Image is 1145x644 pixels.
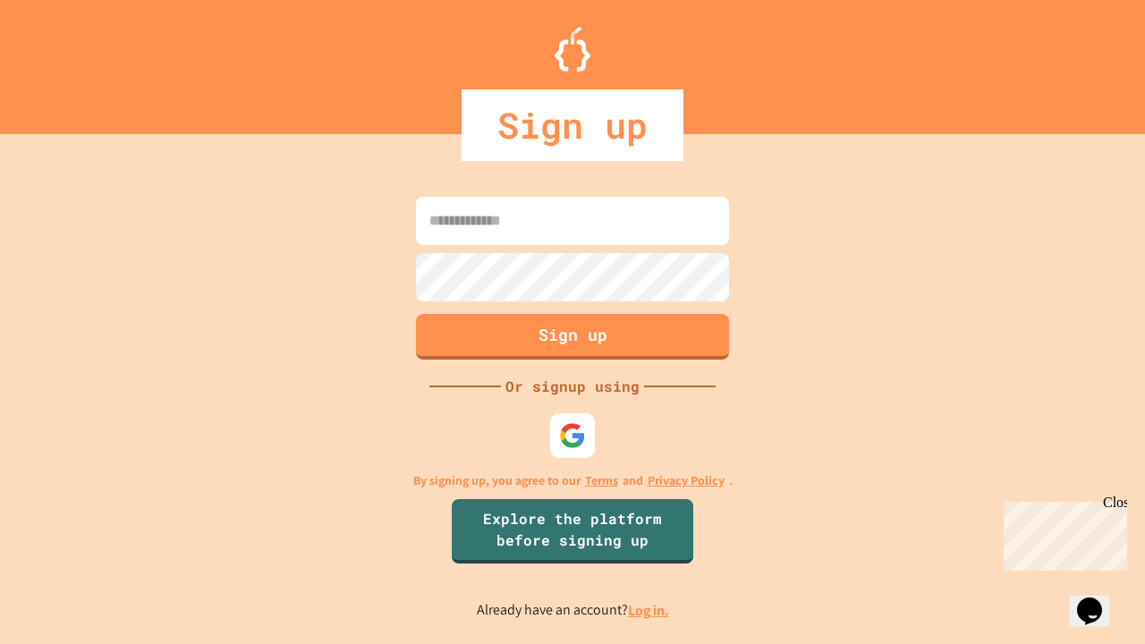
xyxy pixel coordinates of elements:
[7,7,123,114] div: Chat with us now!Close
[1070,572,1127,626] iframe: chat widget
[585,471,618,490] a: Terms
[501,376,644,397] div: Or signup using
[477,599,669,622] p: Already have an account?
[413,471,733,490] p: By signing up, you agree to our and .
[452,499,693,563] a: Explore the platform before signing up
[997,495,1127,571] iframe: chat widget
[648,471,725,490] a: Privacy Policy
[462,89,683,161] div: Sign up
[559,422,586,449] img: google-icon.svg
[628,601,669,620] a: Log in.
[416,314,729,360] button: Sign up
[555,27,590,72] img: Logo.svg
